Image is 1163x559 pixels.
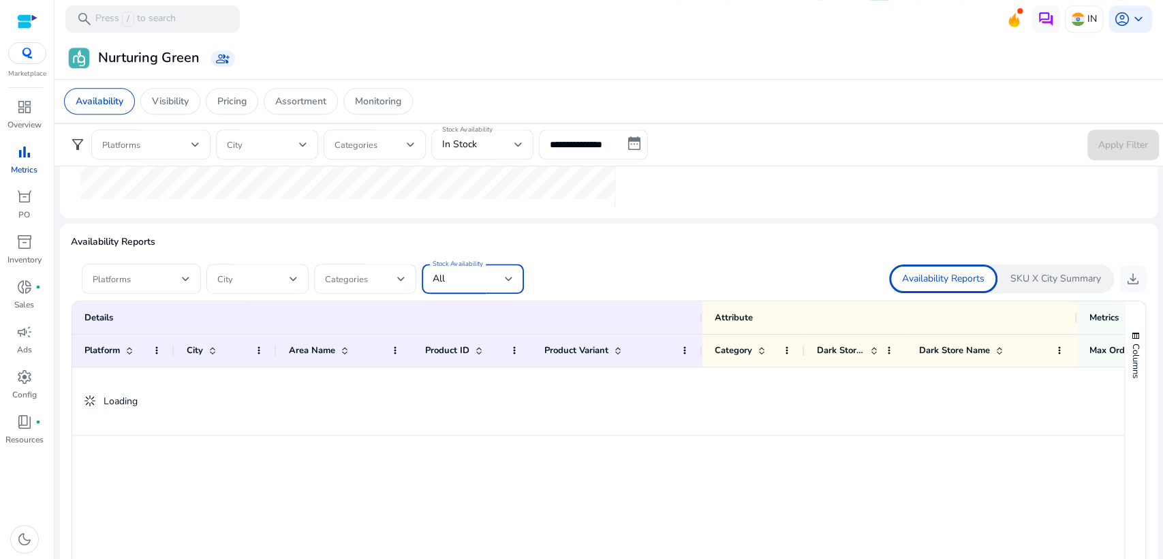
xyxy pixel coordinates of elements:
span: filter_alt [69,136,86,153]
p: Pricing [217,94,247,108]
span: download [1125,271,1141,287]
h3: Nurturing Green [98,50,200,66]
span: Dark Store ID [817,344,865,357]
p: IN [1087,7,1097,31]
p: Monitoring [355,94,401,108]
span: dark_mode [16,531,33,547]
span: Max Order Qty. [1089,344,1137,357]
p: Availability [76,94,123,108]
span: search [76,11,93,27]
span: Details [84,312,113,324]
span: Area Name [289,344,335,357]
span: Platform [84,344,120,357]
span: keyboard_arrow_down [1130,11,1147,27]
mat-label: Stock Availability [442,125,493,134]
span: donut_small [16,279,33,295]
span: Attribute [715,312,753,324]
p: PO [18,209,30,221]
img: QC-logo.svg [15,48,40,59]
span: In Stock [442,138,477,151]
span: Category [715,344,752,357]
span: Columns [1130,344,1142,378]
p: Overview [7,119,42,131]
span: City [187,344,203,357]
span: Loading [104,395,138,408]
p: Ads [17,344,32,356]
span: group_add [216,52,230,65]
p: Availability Reports [71,235,1147,249]
span: Product ID [425,344,469,357]
p: Visibility [152,94,189,108]
span: orders [16,189,33,205]
mat-label: Stock Availability [433,259,483,269]
p: Metrics [11,164,37,176]
span: book_4 [16,414,33,430]
p: Inventory [7,254,42,266]
span: fiber_manual_record [35,284,41,290]
p: Availability Reports [902,272,984,286]
img: in.svg [1071,12,1085,26]
p: SKU X City Summary [1010,272,1101,286]
span: inventory_2 [16,234,33,250]
p: Sales [14,299,34,311]
img: Nurturing Green [69,48,89,68]
p: Assortment [275,94,326,108]
span: All [433,272,445,285]
span: Metrics [1089,312,1119,324]
span: Product Variant [544,344,608,357]
p: Resources [5,434,44,446]
span: account_circle [1114,11,1130,27]
span: / [122,12,134,27]
p: Marketplace [8,69,46,79]
span: fiber_manual_record [35,419,41,425]
span: campaign [16,324,33,340]
span: bar_chart [16,144,33,160]
span: settings [16,369,33,385]
p: Press to search [95,12,176,27]
p: Config [12,389,37,401]
span: Dark Store Name [919,344,990,357]
span: dashboard [16,99,33,115]
a: group_add [211,50,235,67]
button: download [1119,265,1147,292]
